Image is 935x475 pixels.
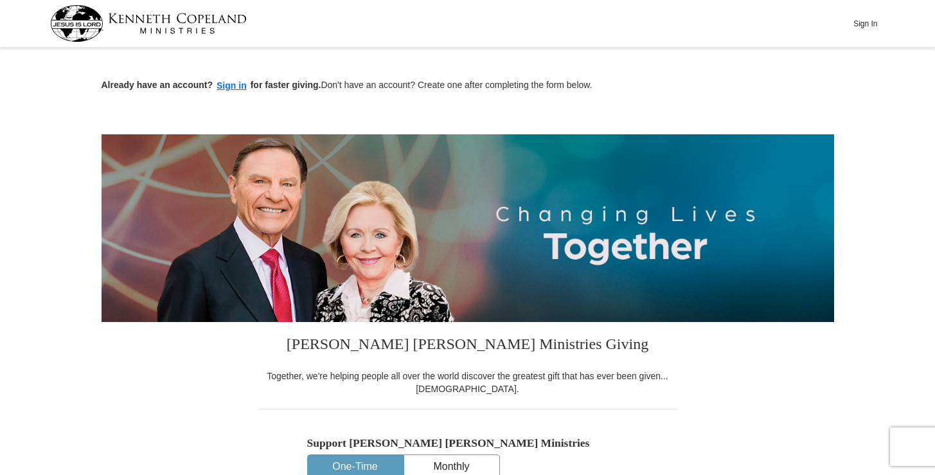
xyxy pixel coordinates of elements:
[259,322,677,370] h3: [PERSON_NAME] [PERSON_NAME] Ministries Giving
[259,370,677,395] div: Together, we're helping people all over the world discover the greatest gift that has ever been g...
[102,80,321,90] strong: Already have an account? for faster giving.
[50,5,247,42] img: kcm-header-logo.svg
[213,78,251,93] button: Sign in
[102,78,834,93] p: Don't have an account? Create one after completing the form below.
[846,13,885,33] button: Sign In
[307,436,628,450] h5: Support [PERSON_NAME] [PERSON_NAME] Ministries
